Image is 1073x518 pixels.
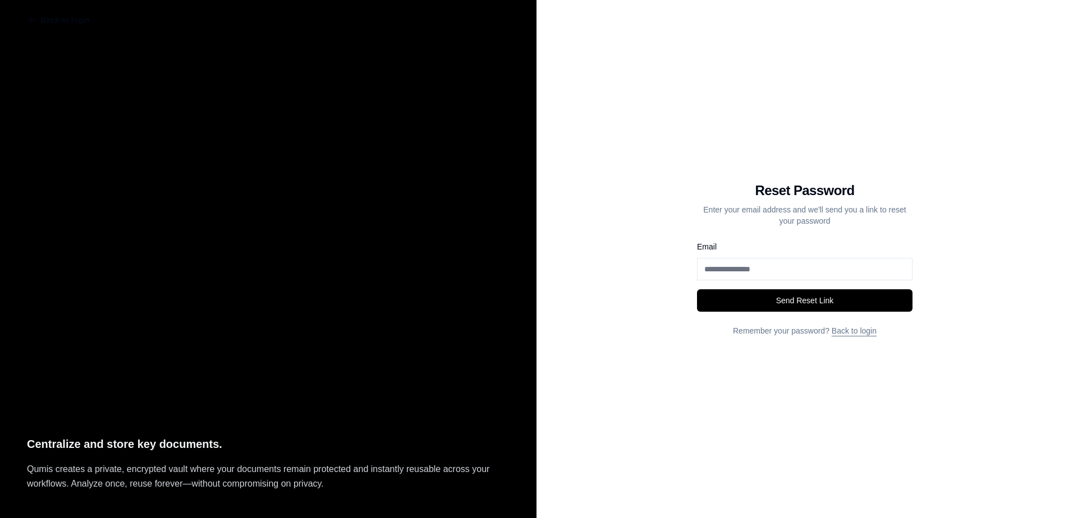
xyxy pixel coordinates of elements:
[697,325,912,336] p: Remember your password?
[27,462,510,491] p: Qumis creates a private, encrypted vault where your documents remain protected and instantly reus...
[697,182,912,200] h1: Reset Password
[18,9,99,31] button: Back to login
[697,289,912,312] button: Send Reset Link
[27,435,510,454] p: Centralize and store key documents.
[697,204,912,226] p: Enter your email address and we'll send you a link to reset your password
[832,326,877,335] a: Back to login
[697,242,717,251] label: Email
